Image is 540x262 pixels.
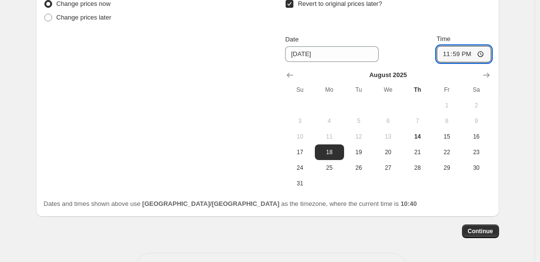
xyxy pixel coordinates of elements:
span: 7 [406,117,428,125]
span: 14 [406,133,428,141]
button: Wednesday August 13 2025 [373,129,403,144]
button: Friday August 8 2025 [432,113,462,129]
th: Saturday [462,82,491,98]
button: Saturday August 23 2025 [462,144,491,160]
span: 24 [289,164,310,172]
span: 13 [377,133,399,141]
span: 4 [319,117,340,125]
span: Time [437,35,450,42]
button: Monday August 18 2025 [315,144,344,160]
span: Tu [348,86,369,94]
input: 8/14/2025 [285,46,379,62]
span: 12 [348,133,369,141]
button: Sunday August 17 2025 [285,144,314,160]
th: Friday [432,82,462,98]
span: We [377,86,399,94]
span: Th [406,86,428,94]
span: 11 [319,133,340,141]
button: Saturday August 2 2025 [462,98,491,113]
span: 5 [348,117,369,125]
button: Thursday August 21 2025 [403,144,432,160]
span: 9 [465,117,487,125]
button: Sunday August 10 2025 [285,129,314,144]
span: 18 [319,148,340,156]
button: Saturday August 30 2025 [462,160,491,176]
span: 25 [319,164,340,172]
span: Su [289,86,310,94]
button: Sunday August 31 2025 [285,176,314,191]
span: Dates and times shown above use as the timezone, where the current time is [44,200,417,207]
button: Thursday August 28 2025 [403,160,432,176]
span: 20 [377,148,399,156]
button: Continue [462,224,499,238]
span: 8 [436,117,458,125]
b: 10:40 [401,200,417,207]
span: 22 [436,148,458,156]
span: Date [285,36,298,43]
span: 29 [436,164,458,172]
button: Friday August 22 2025 [432,144,462,160]
button: Show previous month, July 2025 [283,68,297,82]
th: Sunday [285,82,314,98]
span: 1 [436,101,458,109]
button: Tuesday August 26 2025 [344,160,373,176]
span: 17 [289,148,310,156]
button: Tuesday August 19 2025 [344,144,373,160]
button: Tuesday August 12 2025 [344,129,373,144]
span: 30 [465,164,487,172]
span: 21 [406,148,428,156]
button: Wednesday August 6 2025 [373,113,403,129]
button: Friday August 1 2025 [432,98,462,113]
button: Saturday August 16 2025 [462,129,491,144]
button: Friday August 15 2025 [432,129,462,144]
span: Fr [436,86,458,94]
input: 12:00 [437,46,491,62]
span: Continue [468,227,493,235]
span: 16 [465,133,487,141]
span: 19 [348,148,369,156]
button: Show next month, September 2025 [480,68,493,82]
span: 3 [289,117,310,125]
button: Monday August 4 2025 [315,113,344,129]
button: Today Thursday August 14 2025 [403,129,432,144]
th: Wednesday [373,82,403,98]
span: 15 [436,133,458,141]
span: 2 [465,101,487,109]
button: Monday August 25 2025 [315,160,344,176]
span: 6 [377,117,399,125]
button: Friday August 29 2025 [432,160,462,176]
th: Tuesday [344,82,373,98]
button: Sunday August 24 2025 [285,160,314,176]
button: Sunday August 3 2025 [285,113,314,129]
button: Thursday August 7 2025 [403,113,432,129]
span: 10 [289,133,310,141]
span: 26 [348,164,369,172]
th: Monday [315,82,344,98]
span: 31 [289,180,310,187]
span: 28 [406,164,428,172]
button: Wednesday August 27 2025 [373,160,403,176]
span: 23 [465,148,487,156]
button: Tuesday August 5 2025 [344,113,373,129]
b: [GEOGRAPHIC_DATA]/[GEOGRAPHIC_DATA] [142,200,279,207]
span: 27 [377,164,399,172]
button: Saturday August 9 2025 [462,113,491,129]
button: Monday August 11 2025 [315,129,344,144]
button: Wednesday August 20 2025 [373,144,403,160]
span: Change prices later [57,14,112,21]
span: Mo [319,86,340,94]
span: Sa [465,86,487,94]
th: Thursday [403,82,432,98]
